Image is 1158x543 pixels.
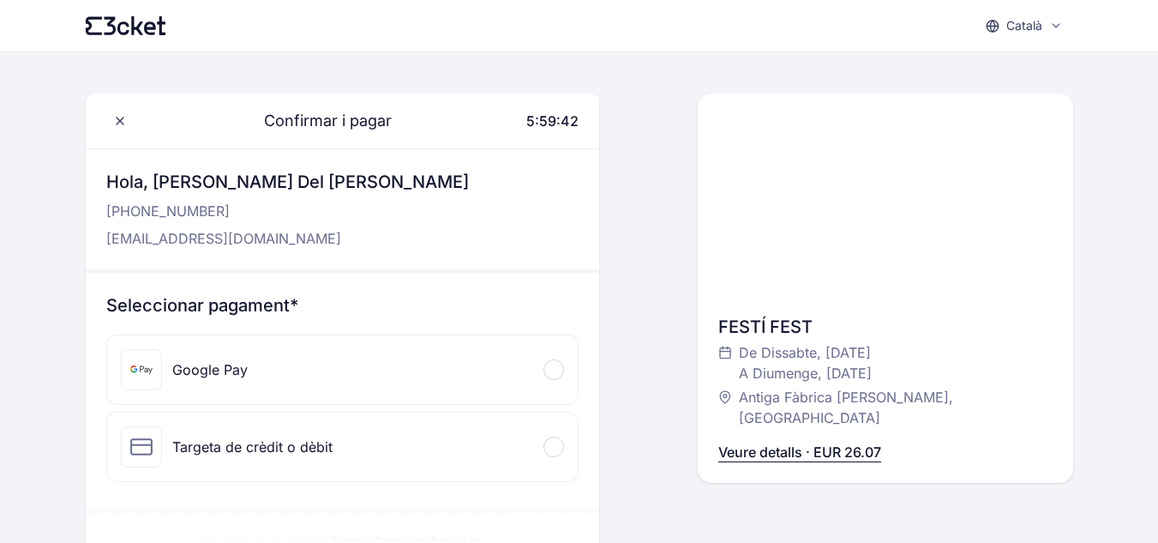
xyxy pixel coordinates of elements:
span: Confirmar i pagar [243,109,392,133]
div: Targeta de crèdit o dèbit [172,437,333,457]
h3: Seleccionar pagament* [106,293,579,317]
span: 5:59:42 [526,112,579,130]
div: Google Pay [172,359,248,380]
span: De Dissabte, [DATE] A Diumenge, [DATE] [739,342,872,383]
div: FESTÍ FEST [718,315,1053,339]
p: [PHONE_NUMBER] [106,201,469,221]
p: Català [1006,17,1042,34]
p: Veure detalls · EUR 26.07 [718,442,881,462]
span: Antiga Fàbrica [PERSON_NAME], [GEOGRAPHIC_DATA] [739,387,1035,428]
h3: Hola, [PERSON_NAME] del [PERSON_NAME] [106,170,469,194]
p: [EMAIL_ADDRESS][DOMAIN_NAME] [106,228,469,249]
